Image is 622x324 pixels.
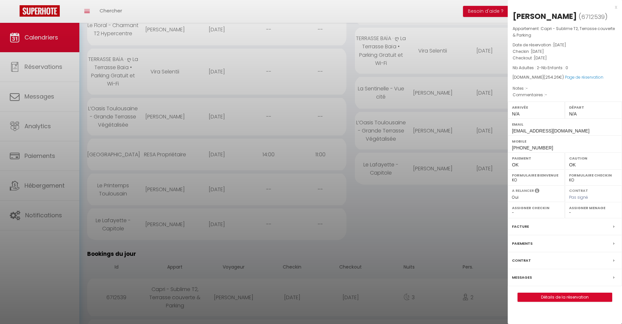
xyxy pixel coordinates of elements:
span: [PHONE_NUMBER] [512,145,553,150]
label: Messages [512,274,532,281]
span: - [526,85,528,91]
label: Contrat [569,188,588,192]
a: Détails de la réservation [518,293,612,301]
p: Checkin : [513,48,617,55]
div: [PERSON_NAME] [513,11,577,22]
span: OK [512,162,518,167]
a: Page de réservation [565,74,603,80]
label: Paiements [512,240,533,247]
label: Départ [569,104,618,111]
label: Contrat [512,257,531,264]
p: Date de réservation : [513,42,617,48]
span: 254.26 [545,74,559,80]
span: [EMAIL_ADDRESS][DOMAIN_NAME] [512,128,589,133]
label: Caution [569,155,618,162]
span: [DATE] [531,49,544,54]
span: Nb Enfants : 0 [541,65,568,70]
div: [DOMAIN_NAME] [513,74,617,81]
p: Commentaires : [513,92,617,98]
p: - [513,65,617,71]
label: A relancer [512,188,534,193]
i: Sélectionner OUI si vous souhaiter envoyer les séquences de messages post-checkout [535,188,539,195]
label: Assigner Menage [569,205,618,211]
span: ( €) [544,74,564,80]
p: Notes : [513,85,617,92]
label: Formulaire Checkin [569,172,618,178]
span: Pas signé [569,194,588,200]
span: OK [569,162,576,167]
button: Ouvrir le widget de chat LiveChat [5,3,25,22]
p: Appartement : [513,25,617,39]
span: ( ) [579,12,608,21]
span: Nb Adultes : 2 [513,65,539,70]
div: x [508,3,617,11]
span: N/A [512,111,519,116]
label: Paiement [512,155,561,162]
span: N/A [569,111,577,116]
span: 6712539 [581,13,605,21]
span: Capri - Sublime T2, Terrasse couverte & Parking [513,26,615,38]
p: Checkout : [513,55,617,61]
span: - [545,92,547,98]
span: [DATE] [553,42,566,48]
span: [DATE] [534,55,547,61]
label: Arrivée [512,104,561,111]
label: Assigner Checkin [512,205,561,211]
label: Mobile [512,138,618,145]
label: Facture [512,223,529,230]
label: Email [512,121,618,128]
label: Formulaire Bienvenue [512,172,561,178]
